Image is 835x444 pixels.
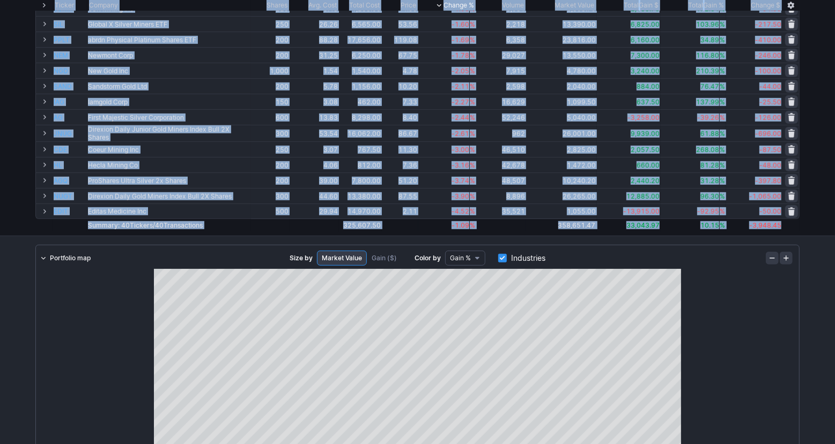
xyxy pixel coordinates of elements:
span: % [470,82,475,91]
span: % [720,177,725,185]
span: 96.30 [700,192,719,200]
td: 13,550.00 [526,47,597,63]
span: 40 Transaction s [155,221,203,229]
td: 150 [251,94,290,109]
td: 2,598 [476,78,526,94]
td: 250 [251,141,290,157]
td: 8.40 [382,109,419,125]
span: -3.16 [452,161,469,169]
span: 10.15 [700,221,719,229]
span: % [720,161,725,169]
span: % [470,20,475,28]
td: 7.33 [382,94,419,109]
span: % [470,114,475,122]
a: CDE [54,142,86,157]
td: 48,507 [476,172,526,188]
span: 268.08 [696,146,719,154]
span: -3,258.00 [627,114,660,122]
td: 29.94 [290,204,339,219]
span: 6,825.00 [631,20,660,28]
span: 660.00 [637,161,660,169]
td: 325,607.50 [339,219,382,231]
span: % [720,192,725,200]
span: % [470,36,475,44]
td: 46,510 [476,141,526,157]
span: 884.00 [637,82,660,91]
span: 76.47 [700,82,719,91]
a: Gain ($) [367,251,402,266]
span: -1.69 [452,36,469,44]
span: % [720,67,725,75]
span: 34.89 [700,36,719,44]
td: 1,000 [251,63,290,78]
span: Portfolio map [50,253,91,264]
td: 51.20 [382,172,419,188]
span: 40 Ticker s [121,221,153,229]
a: JNUG [54,125,86,141]
span: % [470,207,475,215]
a: HL [54,157,86,172]
span: -3,948.45 [749,221,781,229]
span: -1.60 [452,20,469,28]
td: 4,780.00 [526,63,597,78]
input: Industries [498,254,507,262]
span: -2.27 [452,98,469,106]
a: SAND [54,79,86,94]
span: 116.80 [696,51,719,59]
span: -1.09 [452,221,469,229]
td: 11.30 [382,141,419,157]
span: % [720,51,725,59]
span: 12,885.00 [626,192,660,200]
span: 2,057.50 [631,146,660,154]
span: -2.61 [452,130,469,138]
span: -2.05 [452,67,469,75]
label: Industries [498,251,545,266]
td: 14,970.00 [339,204,382,219]
td: 13,390.00 [526,16,597,32]
td: 462.00 [339,94,382,109]
span: 33,043.97 [626,221,660,229]
td: 17,656.00 [339,32,382,47]
span: -44.00 [759,82,781,91]
a: NGD [54,63,86,78]
span: -3.74 [452,177,469,185]
div: Newmont Corp [88,51,250,59]
span: % [720,20,725,28]
td: 2,825.00 [526,141,597,157]
a: NUGT [54,189,86,204]
td: 300 [251,125,290,141]
div: Hecla Mining Co [88,161,250,169]
div: ProShares Ultra Silver 2x Shares [88,177,250,185]
span: % [470,98,475,106]
td: 13,380.00 [339,188,382,204]
td: 200 [251,78,290,94]
td: 16,629 [476,94,526,109]
td: 962 [476,125,526,141]
span: 61.88 [700,130,719,138]
td: 31.25 [290,47,339,63]
span: % [470,161,475,169]
td: 1,472.00 [526,157,597,172]
span: % [470,221,475,229]
div: Iamgold Corp [88,98,250,106]
span: -126.00 [755,114,781,122]
span: % [720,114,725,122]
span: 31.28 [700,177,719,185]
span: 103.96 [696,20,719,28]
div: Coeur Mining Inc [88,146,250,154]
td: 16,062.00 [339,125,382,141]
td: 8,298.00 [339,109,382,125]
a: Portfolio map [36,251,95,266]
div: First Majestic Silver Corporation [88,114,250,122]
span: Gain % [450,253,471,264]
td: 26,001.00 [526,125,597,141]
span: -2.11 [452,82,469,91]
span: -410.00 [755,36,781,44]
td: 3.07 [290,141,339,157]
td: 250 [251,16,290,32]
span: -50.00 [759,207,781,215]
td: 2,218 [476,16,526,32]
a: EDIT [54,204,86,219]
td: 52,246 [476,109,526,125]
td: 358,651.47 [526,219,597,231]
